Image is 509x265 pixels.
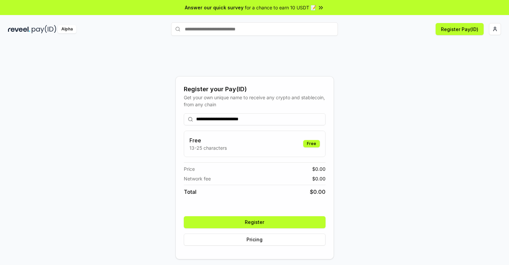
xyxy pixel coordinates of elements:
[310,188,326,196] span: $ 0.00
[184,94,326,108] div: Get your own unique name to receive any crypto and stablecoin, from any chain
[58,25,76,33] div: Alpha
[184,165,195,172] span: Price
[245,4,316,11] span: for a chance to earn 10 USDT 📝
[312,175,326,182] span: $ 0.00
[189,144,227,151] p: 13-25 characters
[189,136,227,144] h3: Free
[312,165,326,172] span: $ 0.00
[184,216,326,228] button: Register
[436,23,484,35] button: Register Pay(ID)
[8,25,30,33] img: reveel_dark
[184,175,211,182] span: Network fee
[32,25,56,33] img: pay_id
[184,85,326,94] div: Register your Pay(ID)
[184,234,326,246] button: Pricing
[185,4,243,11] span: Answer our quick survey
[184,188,196,196] span: Total
[303,140,320,147] div: Free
